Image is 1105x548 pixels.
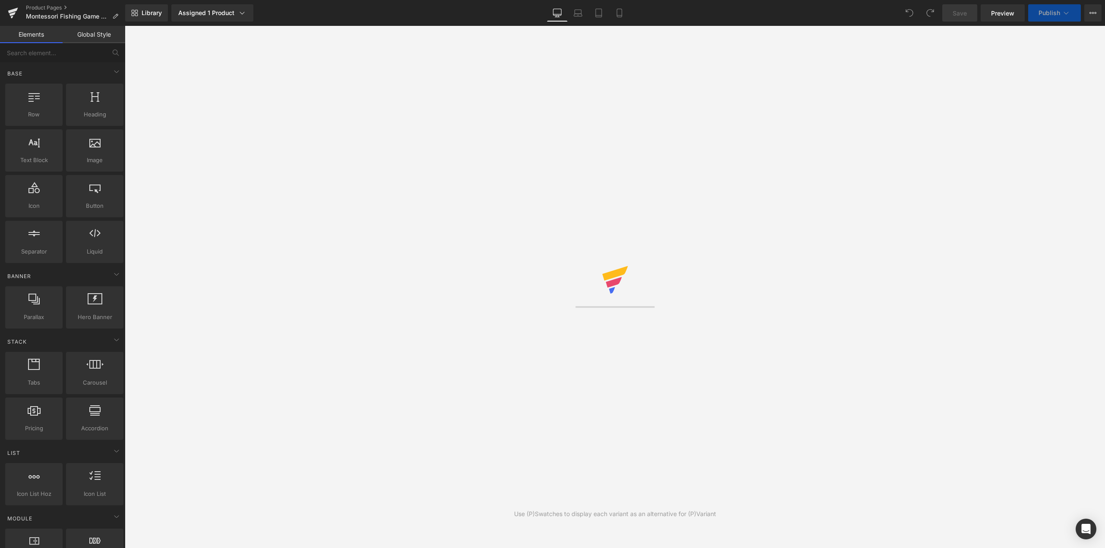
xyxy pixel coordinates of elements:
[991,9,1014,18] span: Preview
[8,424,60,433] span: Pricing
[26,4,125,11] a: Product Pages
[1039,9,1060,16] span: Publish
[1084,4,1102,22] button: More
[609,4,630,22] a: Mobile
[69,313,121,322] span: Hero Banner
[6,449,21,457] span: List
[922,4,939,22] button: Redo
[142,9,162,17] span: Library
[69,110,121,119] span: Heading
[26,13,109,20] span: Montessori Fishing Game Bundle
[125,4,168,22] a: New Library
[1076,519,1096,539] div: Open Intercom Messenger
[69,247,121,256] span: Liquid
[8,156,60,165] span: Text Block
[547,4,568,22] a: Desktop
[588,4,609,22] a: Tablet
[981,4,1025,22] a: Preview
[6,69,23,78] span: Base
[8,110,60,119] span: Row
[901,4,918,22] button: Undo
[1028,4,1081,22] button: Publish
[178,9,246,17] div: Assigned 1 Product
[8,313,60,322] span: Parallax
[6,514,33,523] span: Module
[8,489,60,498] span: Icon List Hoz
[69,156,121,165] span: Image
[6,272,32,280] span: Banner
[69,378,121,387] span: Carousel
[69,424,121,433] span: Accordion
[8,201,60,210] span: Icon
[568,4,588,22] a: Laptop
[69,201,121,210] span: Button
[6,338,28,346] span: Stack
[953,9,967,18] span: Save
[514,509,716,519] div: Use (P)Swatches to display each variant as an alternative for (P)Variant
[8,247,60,256] span: Separator
[8,378,60,387] span: Tabs
[63,26,125,43] a: Global Style
[69,489,121,498] span: Icon List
